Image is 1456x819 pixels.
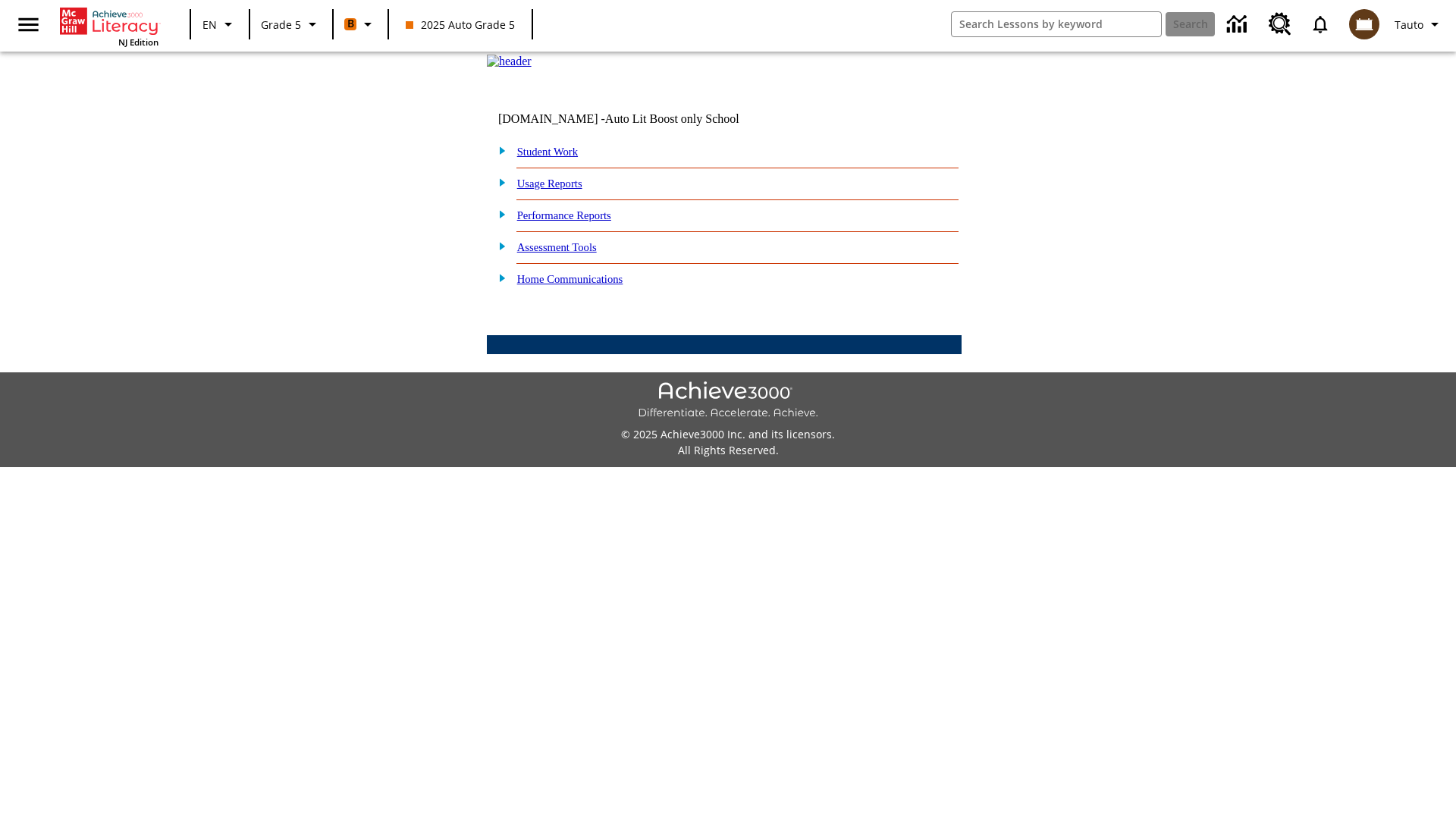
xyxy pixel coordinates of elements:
span: 2025 Auto Grade 5 [406,17,515,33]
img: plus.gif [491,207,507,221]
button: Open side menu [6,2,51,47]
img: avatar image [1349,9,1379,39]
button: Grade: Grade 5, Select a grade [255,11,328,38]
a: Assessment Tools [517,241,597,253]
a: Notifications [1301,5,1340,44]
img: plus.gif [491,271,507,284]
div: Home [60,5,158,48]
img: plus.gif [491,175,507,189]
nobr: Auto Lit Boost only School [605,112,739,125]
a: Student Work [517,146,578,158]
a: Usage Reports [517,177,582,190]
button: Boost Class color is orange. Change class color [338,11,383,38]
span: NJ Edition [118,36,158,48]
span: B [347,14,354,33]
img: plus.gif [491,143,507,157]
span: Grade 5 [261,17,301,33]
a: Data Center [1218,4,1260,45]
img: header [487,55,532,68]
input: search field [952,12,1161,36]
span: Tauto [1395,17,1423,33]
button: Profile/Settings [1389,11,1450,38]
td: [DOMAIN_NAME] - [498,112,777,126]
span: EN [202,17,217,33]
button: Language: EN, Select a language [196,11,244,38]
a: Performance Reports [517,209,611,221]
a: Home Communications [517,273,623,285]
a: Resource Center, Will open in new tab [1260,4,1301,45]
button: Select a new avatar [1340,5,1389,44]
img: plus.gif [491,239,507,253]
img: Achieve3000 Differentiate Accelerate Achieve [638,381,818,420]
